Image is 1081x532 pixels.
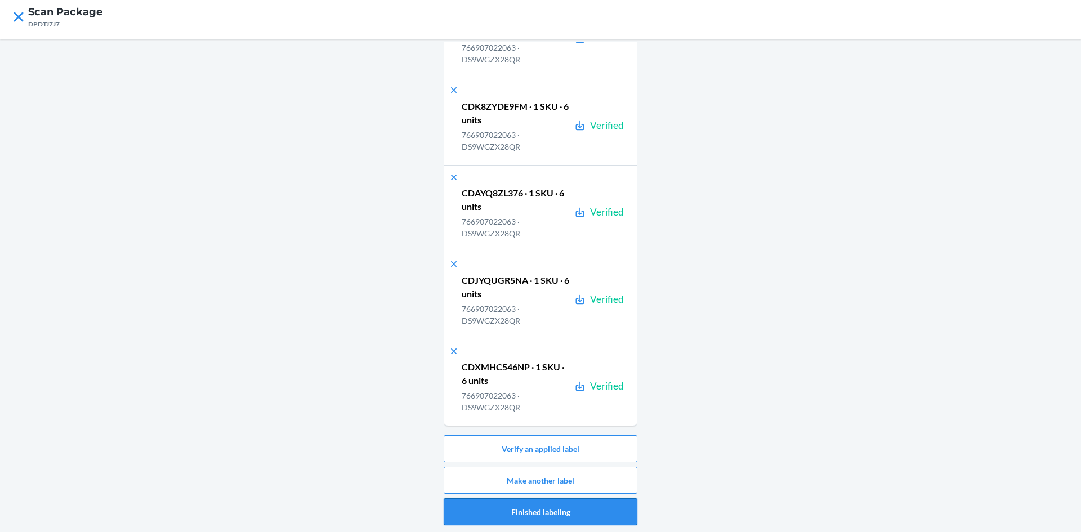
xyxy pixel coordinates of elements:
div: Verified [590,205,624,220]
div: Verified [590,292,624,307]
div: Verified [590,118,624,133]
div: Verified [590,379,624,394]
p: CDAYQ8ZL376 · 1 SKU · 6 units [462,186,570,213]
div: DPDTJ7J7 [28,19,102,29]
button: Verify an applied label [444,435,637,462]
p: CDK8ZYDE9FM · 1 SKU · 6 units [462,100,570,127]
p: CDXMHC546NP · 1 SKU · 6 units [462,360,570,387]
p: 766907022063 · DS9WGZX28QR [462,129,570,153]
p: 766907022063 · DS9WGZX28QR [462,216,570,239]
p: 766907022063 · DS9WGZX28QR [462,390,570,413]
h4: Scan Package [28,5,102,19]
button: Make another label [444,467,637,494]
button: Finished labeling [444,498,637,525]
p: CDJYQUGR5NA · 1 SKU · 6 units [462,274,570,301]
p: 766907022063 · DS9WGZX28QR [462,42,570,65]
p: 766907022063 · DS9WGZX28QR [462,303,570,327]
